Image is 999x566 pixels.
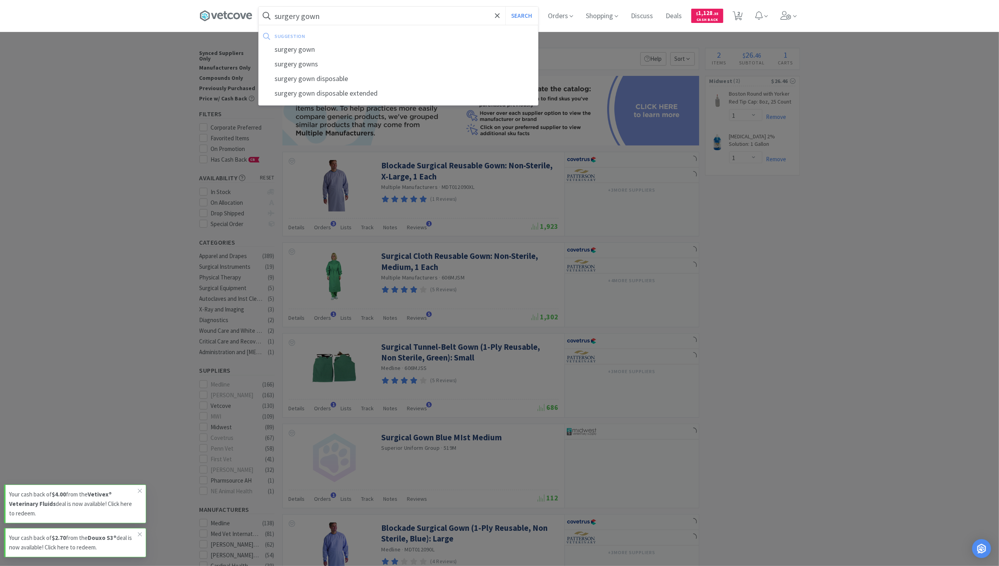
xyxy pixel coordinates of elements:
[275,30,419,42] div: suggestion
[9,490,138,518] p: Your cash back of from the deal is now available! Click here to redeem.
[691,5,723,26] a: $1,128.35Cash Back
[505,7,538,25] button: Search
[259,72,538,86] div: surgery gown disposable
[9,533,138,552] p: Your cash back of from the deal is now available! Click here to redeem.
[696,9,719,17] span: 1,128
[259,42,538,57] div: surgery gown
[662,13,685,20] a: Deals
[696,18,719,23] span: Cash Back
[259,57,538,72] div: surgery gowns
[972,539,991,558] div: Open Intercom Messenger
[713,11,719,16] span: . 35
[730,13,746,21] a: 2
[696,11,698,16] span: $
[52,491,66,498] strong: $4.00
[259,7,538,25] input: Search by item, sku, manufacturer, ingredient, size...
[628,13,656,20] a: Discuss
[259,86,538,101] div: surgery gown disposable extended
[52,534,66,541] strong: $2.70
[88,534,117,541] strong: Douxo S3®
